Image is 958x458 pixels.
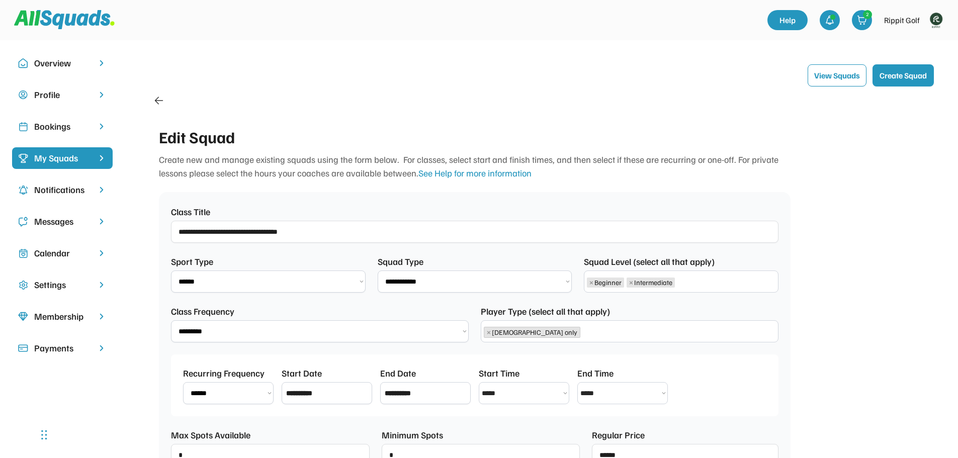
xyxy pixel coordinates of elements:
img: Icon%20copy%202.svg [18,122,28,132]
div: Calendar [34,246,91,260]
img: bell-03%20%281%29.svg [825,15,835,25]
button: Create Squad [873,64,934,86]
div: End Date [380,367,416,380]
img: Icon%20%2823%29.svg [18,153,28,163]
div: Create new and manage existing squads using the form below. For classes, select start and finish ... [159,153,791,180]
div: Profile [34,88,91,102]
div: Sport Type [171,255,226,268]
div: Settings [34,278,91,292]
a: Help [767,10,808,30]
div: Overview [34,56,91,70]
div: Messages [34,215,91,228]
div: Rippit Golf [884,14,920,26]
img: user-circle.svg [18,90,28,100]
div: Class Frequency [171,305,234,318]
img: chevron-right.svg [97,185,107,195]
img: chevron-right.svg [97,248,107,258]
img: chevron-right%20copy%203.svg [97,153,107,163]
div: Squad Type [378,255,433,268]
div: Minimum Spots [382,428,443,442]
img: chevron-right.svg [97,217,107,226]
span: × [629,279,633,286]
img: Rippitlogov2_green.png [926,10,946,30]
img: Squad%20Logo.svg [14,10,115,29]
img: Icon%20copy%207.svg [18,248,28,258]
img: chevron-right.svg [97,90,107,100]
img: Icon%20copy%2016.svg [18,280,28,290]
img: chevron-right.svg [97,58,107,68]
div: Notifications [34,183,91,197]
div: End Time [577,367,614,380]
div: Player Type (select all that apply) [481,305,610,318]
img: chevron-right.svg [97,280,107,290]
div: Edit Squad [159,125,791,149]
div: My Squads [34,151,91,165]
img: Icon%20copy%204.svg [18,185,28,195]
img: chevron-right.svg [97,122,107,131]
button: View Squads [808,64,866,86]
div: Regular Price [592,428,645,442]
img: Icon%20copy%205.svg [18,217,28,227]
img: chevron-right.svg [97,312,107,321]
div: Start Date [282,367,322,380]
div: 2 [863,11,872,18]
li: [DEMOGRAPHIC_DATA] only [484,327,580,338]
div: Bookings [34,120,91,133]
a: See Help for more information [418,167,532,178]
li: Beginner [587,278,624,288]
img: Icon%20copy%2010.svg [18,58,28,68]
span: × [487,329,491,336]
div: Membership [34,310,91,323]
img: shopping-cart-01%20%281%29.svg [857,15,867,25]
img: Icon%20copy%208.svg [18,312,28,322]
span: × [589,279,593,286]
div: Start Time [479,367,519,380]
div: Squad Level (select all that apply) [584,255,715,268]
div: Class Title [171,205,210,219]
li: Intermediate [627,278,675,288]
